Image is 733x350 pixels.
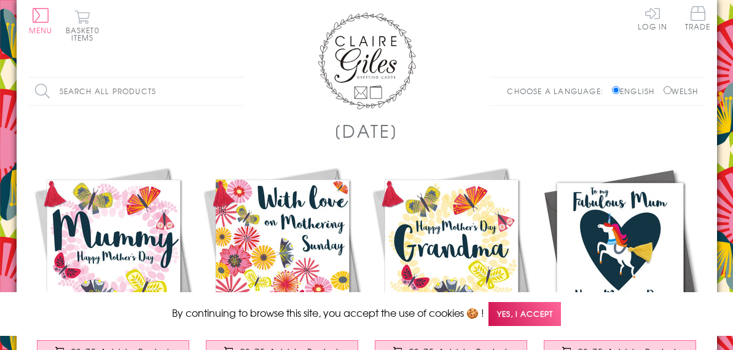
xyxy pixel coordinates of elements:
p: Choose a language: [507,86,610,97]
span: Yes, I accept [488,302,561,326]
img: Claire Giles Greetings Cards [318,12,416,109]
a: Log In [638,6,667,30]
span: 0 items [71,25,100,43]
img: Mother's Day Card, Tumbling Flowers, Mothering Sunday, Embellished with a tassel [198,162,367,331]
input: Search [232,78,244,105]
input: Search all products [29,78,244,105]
button: Basket0 items [66,10,100,41]
span: Menu [29,25,53,36]
img: Mother's Day Card, Butterfly Wreath, Mummy, Embellished with a colourful tassel [29,162,198,331]
h1: [DATE] [334,118,399,143]
button: Menu [29,8,53,34]
input: Welsh [664,86,672,94]
a: Trade [685,6,711,33]
input: English [612,86,620,94]
label: English [612,86,660,97]
span: Trade [685,6,711,30]
img: Mother's Day Card, Butterfly Wreath, Grandma, Embellished with a tassel [367,162,536,331]
label: Welsh [664,86,699,97]
img: Mother's Day Card, Unicorn, Fabulous Mum, Embellished with a colourful tassel [536,162,705,331]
